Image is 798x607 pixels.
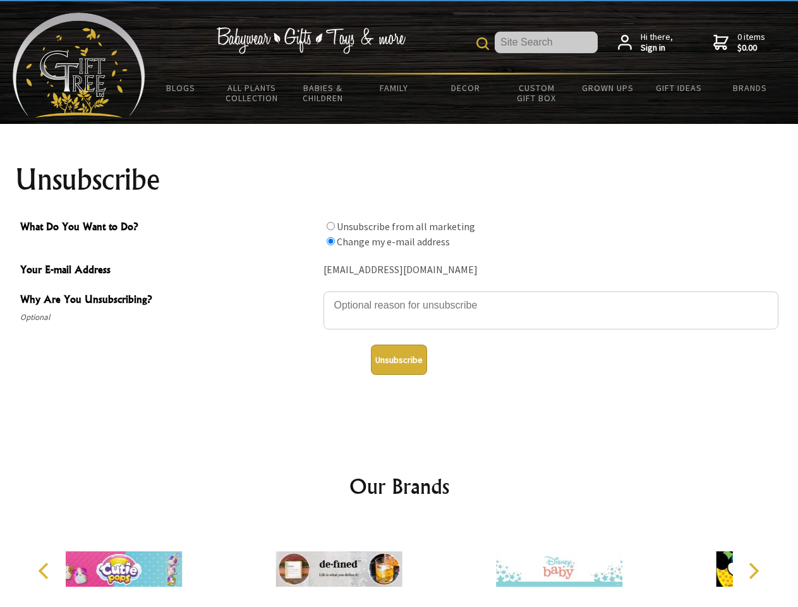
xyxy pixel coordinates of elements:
button: Previous [32,557,59,585]
input: Site Search [495,32,598,53]
textarea: Why Are You Unsubscribing? [323,291,778,329]
strong: Sign in [641,42,673,54]
a: Gift Ideas [643,75,715,101]
a: 0 items$0.00 [713,32,765,54]
a: BLOGS [145,75,217,101]
input: What Do You Want to Do? [327,222,335,230]
span: 0 items [737,31,765,54]
a: Decor [430,75,501,101]
a: Family [359,75,430,101]
h1: Unsubscribe [15,164,783,195]
strong: $0.00 [737,42,765,54]
img: Babyware - Gifts - Toys and more... [13,13,145,118]
a: Grown Ups [572,75,643,101]
label: Unsubscribe from all marketing [337,220,475,233]
a: Babies & Children [287,75,359,111]
button: Unsubscribe [371,345,427,375]
div: [EMAIL_ADDRESS][DOMAIN_NAME] [323,261,778,280]
img: product search [476,37,489,50]
span: Your E-mail Address [20,262,317,280]
h2: Our Brands [25,471,773,501]
a: Custom Gift Box [501,75,572,111]
a: All Plants Collection [217,75,288,111]
label: Change my e-mail address [337,235,450,248]
input: What Do You Want to Do? [327,237,335,245]
a: Hi there,Sign in [618,32,673,54]
span: Why Are You Unsubscribing? [20,291,317,310]
span: Hi there, [641,32,673,54]
span: Optional [20,310,317,325]
img: Babywear - Gifts - Toys & more [216,27,406,54]
a: Brands [715,75,786,101]
span: What Do You Want to Do? [20,219,317,237]
button: Next [739,557,767,585]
